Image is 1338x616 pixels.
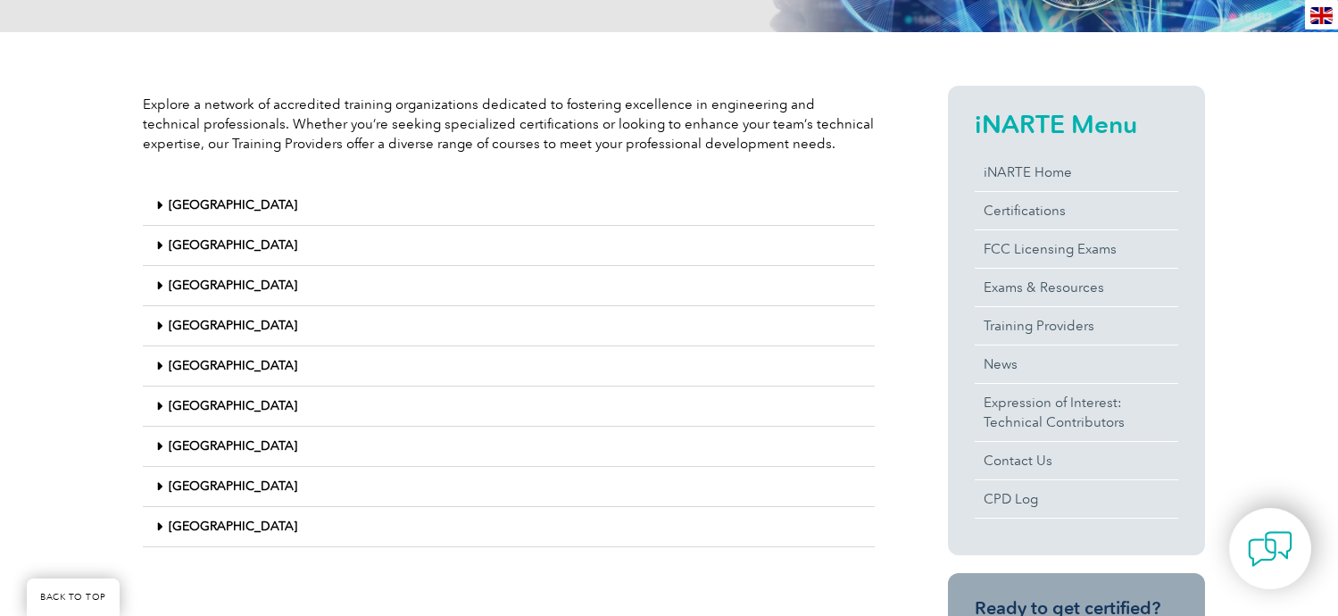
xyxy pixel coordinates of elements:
div: [GEOGRAPHIC_DATA] [143,387,875,427]
a: [GEOGRAPHIC_DATA] [169,278,297,293]
a: [GEOGRAPHIC_DATA] [169,358,297,373]
div: [GEOGRAPHIC_DATA] [143,226,875,266]
div: [GEOGRAPHIC_DATA] [143,306,875,346]
a: [GEOGRAPHIC_DATA] [169,197,297,212]
div: [GEOGRAPHIC_DATA] [143,427,875,467]
div: [GEOGRAPHIC_DATA] [143,346,875,387]
a: [GEOGRAPHIC_DATA] [169,479,297,494]
div: [GEOGRAPHIC_DATA] [143,186,875,226]
a: [GEOGRAPHIC_DATA] [169,519,297,534]
h2: iNARTE Menu [975,110,1178,138]
img: contact-chat.png [1248,527,1292,571]
img: en [1310,7,1333,24]
div: [GEOGRAPHIC_DATA] [143,266,875,306]
a: Expression of Interest:Technical Contributors [975,384,1178,441]
a: Contact Us [975,442,1178,479]
a: BACK TO TOP [27,579,120,616]
a: [GEOGRAPHIC_DATA] [169,398,297,413]
a: [GEOGRAPHIC_DATA] [169,237,297,253]
div: [GEOGRAPHIC_DATA] [143,507,875,547]
a: [GEOGRAPHIC_DATA] [169,318,297,333]
a: FCC Licensing Exams [975,230,1178,268]
p: Explore a network of accredited training organizations dedicated to fostering excellence in engin... [143,95,875,154]
a: iNARTE Home [975,154,1178,191]
div: [GEOGRAPHIC_DATA] [143,467,875,507]
a: News [975,345,1178,383]
a: Exams & Resources [975,269,1178,306]
a: Training Providers [975,307,1178,345]
a: CPD Log [975,480,1178,518]
a: Certifications [975,192,1178,229]
a: [GEOGRAPHIC_DATA] [169,438,297,454]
